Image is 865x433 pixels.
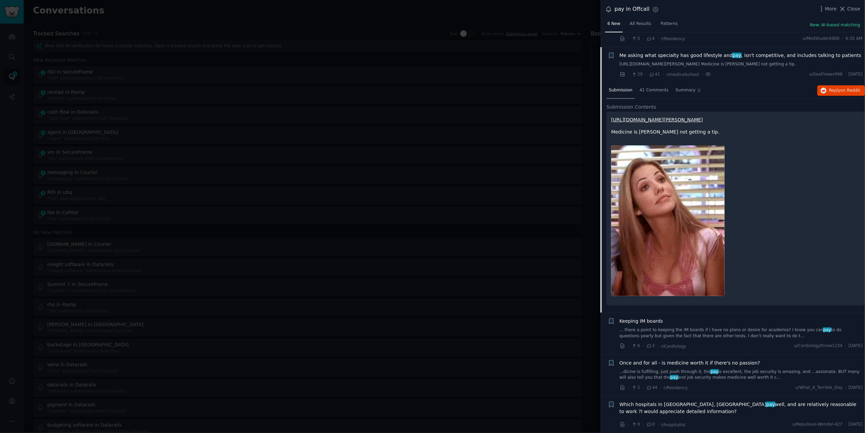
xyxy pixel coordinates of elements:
span: r/hospitalist [661,423,685,427]
span: r/Cardiology [661,344,686,349]
span: r/Residency [661,36,685,41]
a: ... there a point to keeping the IM boards if I have no plans or desire for academia? I know you ... [620,327,863,339]
span: u/SeaFlower698 [809,71,843,78]
span: [DATE] [849,343,863,349]
span: · [643,343,644,350]
span: u/What_A_Terrible_Day [795,385,843,391]
span: · [660,384,661,391]
span: · [628,343,629,350]
span: · [643,384,644,391]
span: · [657,421,659,428]
a: Me asking what specialty has good lifestyle andpay, isn't competitive, and includes talking to pa... [620,52,862,59]
span: r/medicalschool [667,72,699,77]
span: · [701,71,703,78]
span: Close [847,5,860,12]
span: · [657,343,659,350]
span: More [825,5,837,12]
span: · [643,35,644,42]
span: pay [670,375,679,380]
span: · [845,422,846,428]
a: All Results [627,19,653,32]
span: 5 [631,36,640,42]
span: Me asking what specialty has good lifestyle and , isn't competitive, and includes talking to pati... [620,52,862,59]
button: Close [839,5,860,12]
span: 41 Comments [640,87,669,93]
span: u/Repulsive-Wonder-427 [792,422,843,428]
span: pay [766,402,776,407]
a: Keeping IM boards [620,318,663,325]
a: [URL][DOMAIN_NAME][PERSON_NAME] Medicine is [PERSON_NAME] not getting a tip. [620,61,863,67]
span: r/Residency [664,385,688,390]
span: All Results [630,21,651,27]
span: 44 [646,385,657,391]
button: More [818,5,837,12]
span: · [845,343,846,349]
button: Replyon Reddit [817,85,865,96]
span: 6 New [607,21,620,27]
a: ...dicine is fulfilling, just push through it, thepayis excellent, the job security is amazing, a... [620,369,863,381]
span: Patterns [661,21,678,27]
span: on Reddit [841,88,860,93]
span: · [845,71,846,78]
span: · [643,421,644,428]
span: 41 [649,71,660,78]
span: [DATE] [849,385,863,391]
span: pay [732,53,742,58]
span: Submission Contents [606,104,656,111]
div: pay in Offcall [615,5,650,13]
span: · [628,35,629,42]
span: 6:35 AM [846,36,863,42]
span: · [628,421,629,428]
span: 6 [631,343,640,349]
span: [DATE] [849,422,863,428]
span: · [663,71,664,78]
span: Summary [676,87,696,93]
span: Which hospitals in [GEOGRAPHIC_DATA], [GEOGRAPHIC_DATA] well, and are relatively reasonable to wo... [620,401,863,415]
span: Reply [829,88,860,94]
span: · [657,35,659,42]
button: New: AI-based matching [810,22,860,28]
span: · [645,71,647,78]
span: Submission [609,87,632,93]
a: [URL][DOMAIN_NAME][PERSON_NAME] [611,117,703,122]
span: · [845,385,846,391]
span: 0 [646,422,655,428]
span: · [628,384,629,391]
span: 29 [631,71,643,78]
span: 4 [646,36,655,42]
span: pay [823,327,832,332]
a: Patterns [658,19,680,32]
p: Medicine is [PERSON_NAME] not getting a tip. [611,128,860,136]
span: 2 [631,385,640,391]
img: Me asking what specialty has good lifestyle and pay, isn't competitive, and includes talking to p... [611,145,725,296]
span: u/MedStudent900 [803,36,839,42]
span: · [628,71,629,78]
a: Which hospitals in [GEOGRAPHIC_DATA], [GEOGRAPHIC_DATA]paywell, and are relatively reasonable to ... [620,401,863,415]
span: 0 [631,422,640,428]
span: u/Cardiologythrow1234 [794,343,842,349]
a: 6 New [605,19,623,32]
span: [DATE] [849,71,863,78]
span: · [842,36,843,42]
span: 3 [646,343,655,349]
span: pay [710,369,719,374]
a: Once and for all - is medicine worth it if there's no passion? [620,359,760,367]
